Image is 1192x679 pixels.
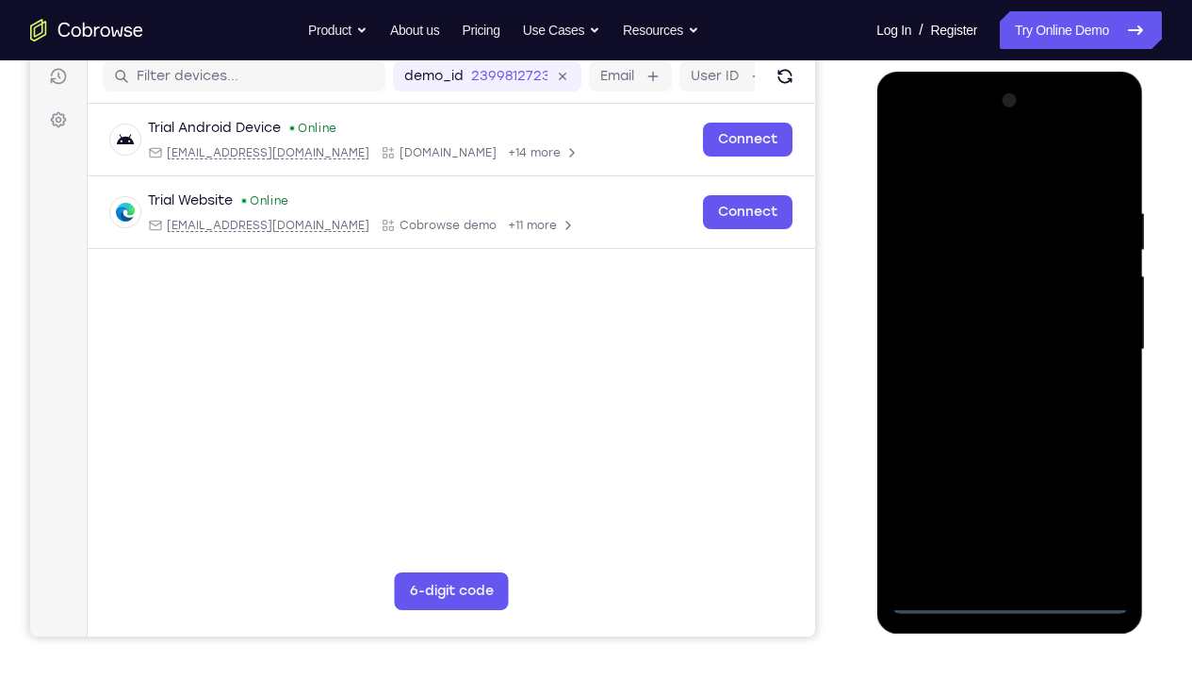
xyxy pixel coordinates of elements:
iframe: Agent [30,5,815,637]
label: Email [570,62,604,81]
a: Register [931,11,977,49]
button: Product [308,11,367,49]
button: Resources [623,11,699,49]
div: App [351,141,466,156]
div: Online [258,116,307,131]
a: Log In [876,11,911,49]
div: Email [118,141,339,156]
span: android@example.com [137,141,339,156]
a: Connect [673,118,762,152]
input: Filter devices... [106,62,344,81]
span: +11 more [478,213,527,228]
div: Online [210,189,259,204]
label: demo_id [374,62,433,81]
span: Cobrowse.io [369,141,466,156]
span: +14 more [478,141,531,156]
div: App [351,213,466,228]
div: Trial Website [118,187,203,206]
a: About us [390,11,439,49]
a: Pricing [462,11,499,49]
button: Refresh [740,57,770,87]
a: Try Online Demo [1000,11,1162,49]
button: 6-digit code [365,568,479,605]
a: Go to the home page [30,19,143,41]
label: User ID [661,62,709,81]
span: / [919,19,923,41]
a: Connect [673,190,762,224]
button: Use Cases [523,11,600,49]
div: New devices found. [212,194,216,198]
div: Trial Android Device [118,114,251,133]
div: Email [118,213,339,228]
div: New devices found. [260,122,264,125]
h1: Connect [73,11,175,41]
span: web@example.com [137,213,339,228]
span: Cobrowse demo [369,213,466,228]
div: Open device details [57,172,785,244]
div: Open device details [57,99,785,172]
